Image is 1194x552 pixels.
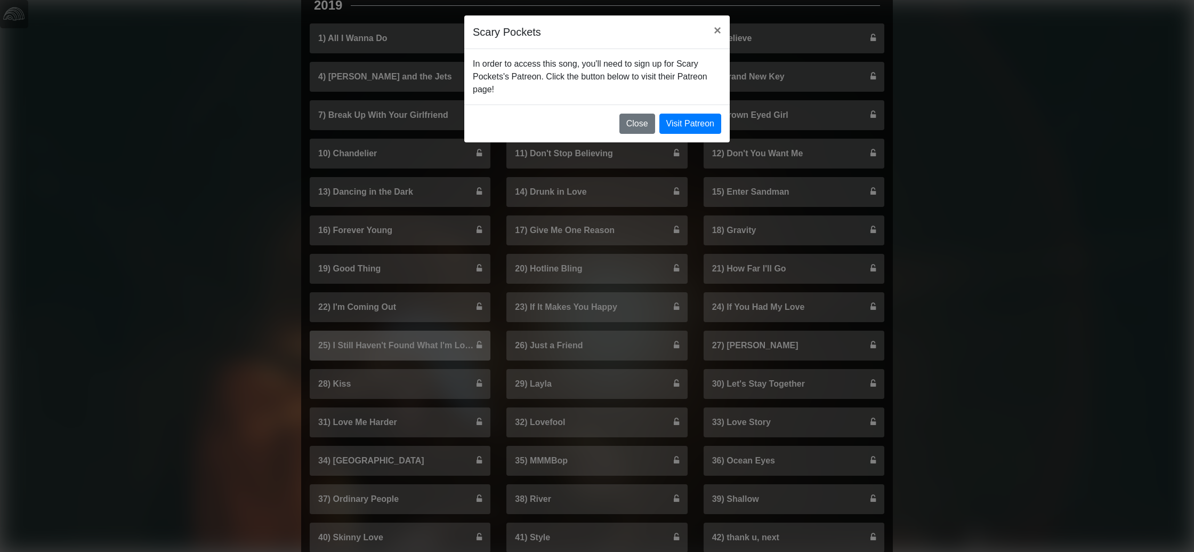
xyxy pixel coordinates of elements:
[619,114,655,134] button: Close
[464,49,730,105] div: In order to access this song, you'll need to sign up for Scary Pockets's Patreon. Click the butto...
[659,114,721,134] a: Visit Patreon
[714,23,721,37] span: ×
[473,24,541,40] h5: Scary Pockets
[705,15,730,45] button: Close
